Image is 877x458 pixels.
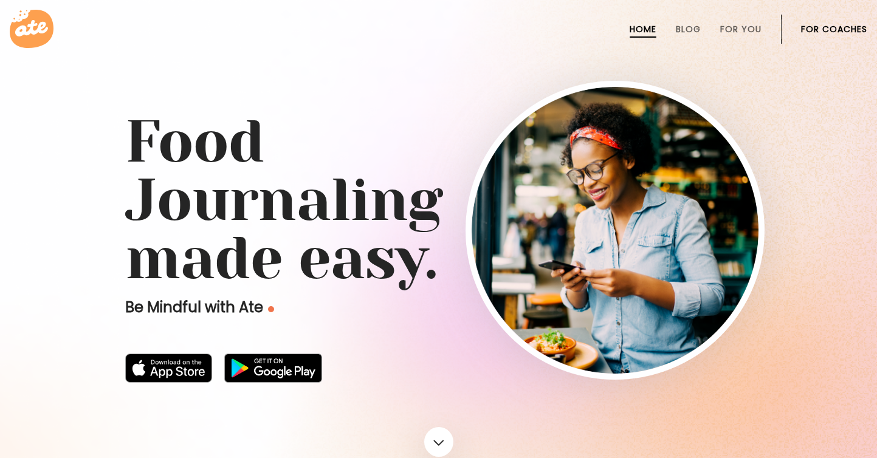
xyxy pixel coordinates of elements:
[472,87,758,374] img: home-hero-img-rounded.png
[676,24,701,34] a: Blog
[720,24,762,34] a: For You
[125,113,752,288] h1: Food Journaling made easy.
[125,354,213,383] img: badge-download-apple.svg
[125,298,466,317] p: Be Mindful with Ate
[224,354,322,383] img: badge-download-google.png
[630,24,656,34] a: Home
[801,24,867,34] a: For Coaches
